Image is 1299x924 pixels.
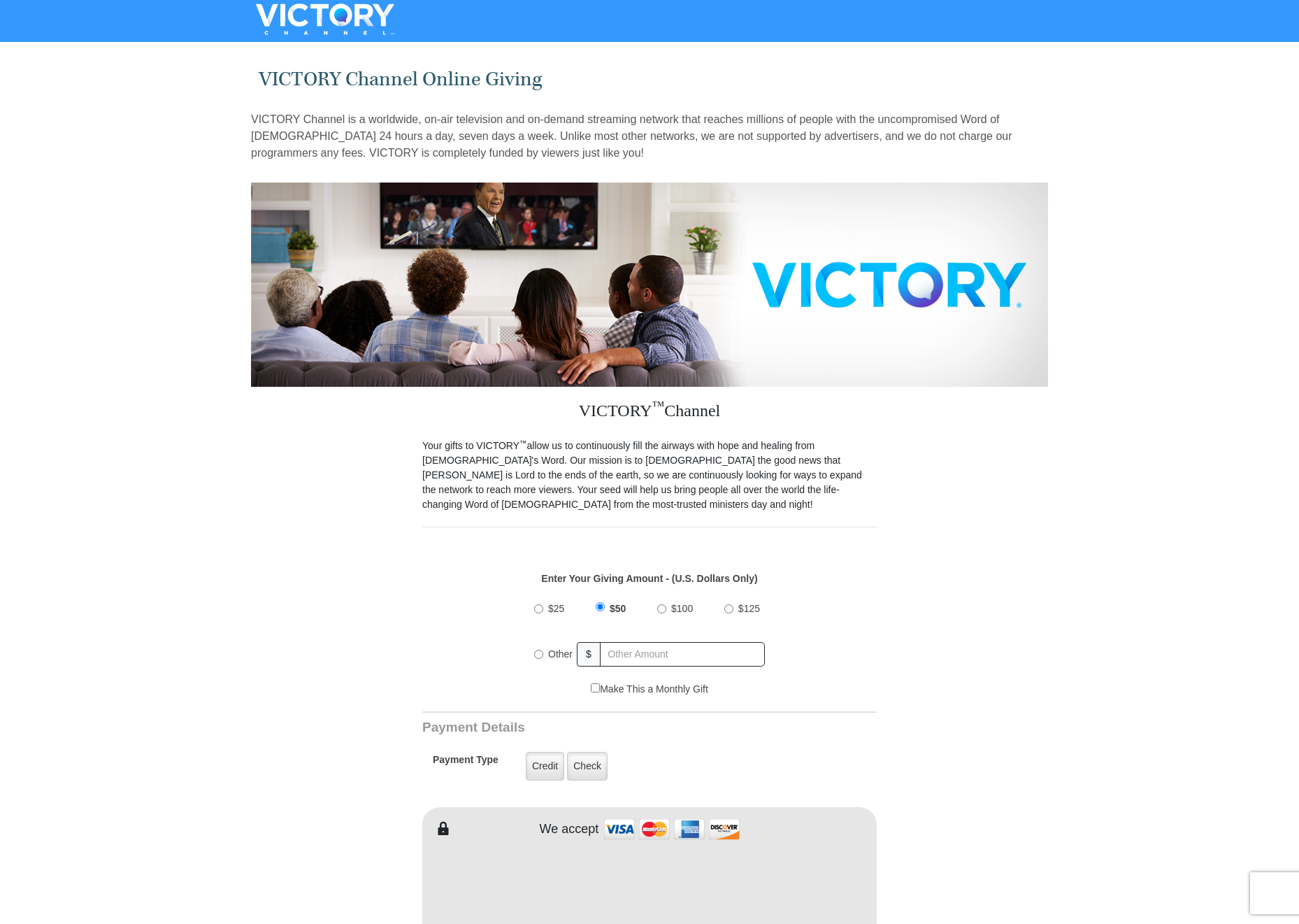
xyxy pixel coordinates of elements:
[600,642,765,667] input: Other Amount
[541,573,757,584] strong: Enter Your Giving Amount - (U.S. Dollars Only)
[540,822,599,837] h4: We accept
[433,754,498,773] h5: Payment Type
[591,683,600,692] input: Make This a Monthly Gift
[259,68,1041,91] h1: VICTORY Channel Online Giving
[422,387,877,439] h3: VICTORY Channel
[519,439,527,447] sup: ™
[548,603,564,614] span: $25
[251,111,1048,162] p: VICTORY Channel is a worldwide, on-air television and on-demand streaming network that reaches mi...
[526,752,564,781] label: Credit
[548,648,573,660] span: Other
[422,720,779,736] h3: Payment Details
[738,603,760,614] span: $125
[602,814,742,844] img: credit cards accepted
[238,3,412,35] img: VICTORYTHON - VICTORY Channel
[671,603,693,614] span: $100
[652,399,665,413] sup: ™
[422,439,877,512] p: Your gifts to VICTORY allow us to continuously fill the airways with hope and healing from [DEMOG...
[591,682,708,697] label: Make This a Monthly Gift
[567,752,608,781] label: Check
[610,603,626,614] span: $50
[577,642,601,667] span: $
